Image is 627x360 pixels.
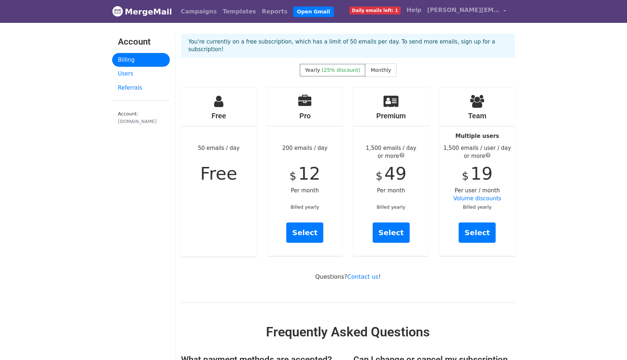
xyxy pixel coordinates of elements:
[349,7,401,15] span: Daily emails left: 1
[291,204,319,210] small: Billed yearly
[455,133,499,139] strong: Multiple users
[267,87,343,256] div: 200 emails / day Per month
[181,87,257,257] div: 50 emails / day
[200,163,237,184] span: Free
[118,111,164,125] small: Account:
[440,111,515,120] h4: Team
[471,163,493,184] span: 19
[118,118,164,125] div: [DOMAIN_NAME]
[112,4,172,19] a: MergeMail
[347,273,378,280] a: Contact us
[376,169,382,182] span: $
[322,67,360,73] span: (25% discount)
[112,81,170,95] a: Referrals
[403,3,424,17] a: Help
[353,87,429,256] div: Per month
[298,163,320,184] span: 12
[305,67,320,73] span: Yearly
[267,111,343,120] h4: Pro
[112,67,170,81] a: Users
[424,3,509,20] a: [PERSON_NAME][EMAIL_ADDRESS][DOMAIN_NAME]
[181,111,257,120] h4: Free
[293,7,333,17] a: Open Gmail
[427,6,500,15] span: [PERSON_NAME][EMAIL_ADDRESS][DOMAIN_NAME]
[440,87,515,256] div: Per user / month
[347,3,403,17] a: Daily emails left: 1
[118,37,164,47] h3: Account
[463,204,492,210] small: Billed yearly
[353,111,429,120] h4: Premium
[384,163,406,184] span: 49
[181,273,515,281] p: Questions? !
[181,324,515,340] h2: Frequently Asked Questions
[353,144,429,160] div: 1,500 emails / day or more
[462,169,469,182] span: $
[220,4,259,19] a: Templates
[112,6,123,17] img: MergeMail logo
[440,144,515,160] div: 1,500 emails / user / day or more
[286,222,323,243] a: Select
[259,4,291,19] a: Reports
[459,222,496,243] a: Select
[112,53,170,67] a: Billing
[188,38,508,53] p: You're currently on a free subscription, which has a limit of 50 emails per day. To send more ema...
[290,169,296,182] span: $
[373,222,410,243] a: Select
[377,204,405,210] small: Billed yearly
[371,67,391,73] span: Monthly
[178,4,220,19] a: Campaigns
[453,195,501,202] a: Volume discounts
